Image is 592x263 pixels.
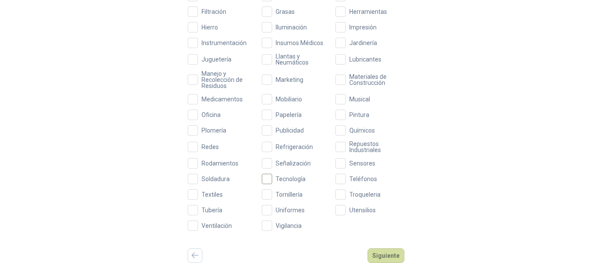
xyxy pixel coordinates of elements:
span: Textiles [198,192,226,198]
span: Tecnología [272,176,309,182]
span: Pintura [346,112,373,118]
span: Soldadura [198,176,233,182]
span: Materiales de Construcción [346,74,404,86]
span: Medicamentos [198,96,246,102]
span: Tornillería [272,192,306,198]
span: Instrumentación [198,40,250,46]
span: Iluminación [272,24,310,30]
span: Uniformes [272,207,308,213]
span: Plomería [198,127,230,133]
span: Filtración [198,9,230,15]
span: Ventilación [198,223,235,229]
span: Químicos [346,127,378,133]
span: Herramientas [346,9,390,15]
span: Mobiliario [272,96,306,102]
button: Siguiente [368,248,404,263]
span: Insumos Médicos [272,40,327,46]
span: Repuestos Industriales [346,141,404,153]
span: Señalización [272,160,314,166]
span: Utensilios [346,207,379,213]
span: Sensores [346,160,379,166]
span: Tubería [198,207,226,213]
span: Redes [198,144,222,150]
span: Teléfonos [346,176,381,182]
span: Publicidad [272,127,307,133]
span: Oficina [198,112,224,118]
span: Marketing [272,77,307,83]
span: Impresión [346,24,380,30]
span: Rodamientos [198,160,242,166]
span: Juguetería [198,56,235,62]
span: Llantas y Neumáticos [272,53,331,65]
span: Jardinería [346,40,381,46]
span: Musical [346,96,374,102]
span: Manejo y Recolección de Residuos [198,71,257,89]
span: Vigilancia [272,223,305,229]
span: Grasas [272,9,298,15]
span: Troqueleria [346,192,384,198]
span: Refrigeración [272,144,316,150]
span: Hierro [198,24,221,30]
span: Papelería [272,112,305,118]
span: Lubricantes [346,56,385,62]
